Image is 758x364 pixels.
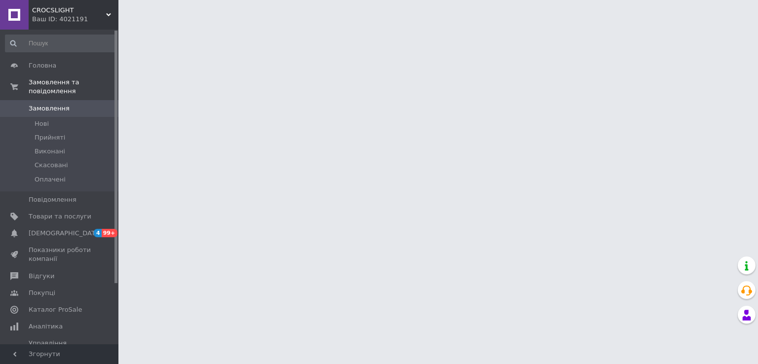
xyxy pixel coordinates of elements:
span: Скасовані [35,161,68,170]
span: Виконані [35,147,65,156]
span: Головна [29,61,56,70]
span: Замовлення [29,104,70,113]
span: Покупці [29,289,55,297]
span: Нові [35,119,49,128]
span: CROCSLIGHT [32,6,106,15]
span: [DEMOGRAPHIC_DATA] [29,229,102,238]
span: Замовлення та повідомлення [29,78,118,96]
span: Показники роботи компанії [29,246,91,263]
span: Відгуки [29,272,54,281]
span: Аналітика [29,322,63,331]
input: Пошук [5,35,116,52]
div: Ваш ID: 4021191 [32,15,118,24]
span: Прийняті [35,133,65,142]
span: Оплачені [35,175,66,184]
span: 99+ [102,229,118,237]
span: Каталог ProSale [29,305,82,314]
span: Повідомлення [29,195,76,204]
span: Товари та послуги [29,212,91,221]
span: 4 [94,229,102,237]
span: Управління сайтом [29,339,91,357]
